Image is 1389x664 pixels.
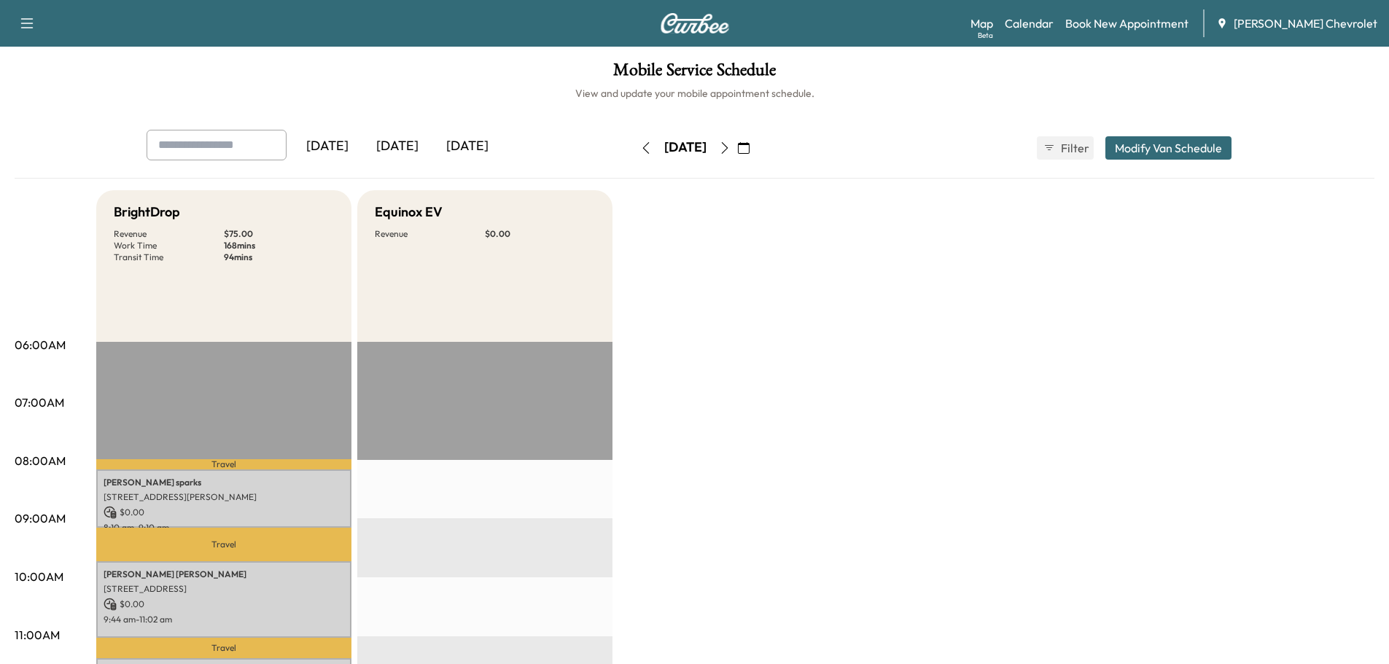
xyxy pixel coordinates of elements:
[432,130,502,163] div: [DATE]
[96,528,351,561] p: Travel
[104,491,344,503] p: [STREET_ADDRESS][PERSON_NAME]
[1105,136,1232,160] button: Modify Van Schedule
[104,569,344,580] p: [PERSON_NAME] [PERSON_NAME]
[104,522,344,534] p: 8:10 am - 9:10 am
[15,626,60,644] p: 11:00AM
[292,130,362,163] div: [DATE]
[485,228,595,240] p: $ 0.00
[224,251,334,263] p: 94 mins
[15,394,64,411] p: 07:00AM
[15,452,66,469] p: 08:00AM
[970,15,993,32] a: MapBeta
[96,459,351,469] p: Travel
[660,13,730,34] img: Curbee Logo
[375,202,443,222] h5: Equinox EV
[114,202,180,222] h5: BrightDrop
[104,614,344,625] p: 9:44 am - 11:02 am
[1037,136,1094,160] button: Filter
[1061,139,1087,157] span: Filter
[664,138,707,157] div: [DATE]
[104,477,344,488] p: [PERSON_NAME] sparks
[978,30,993,41] div: Beta
[1005,15,1054,32] a: Calendar
[1234,15,1377,32] span: [PERSON_NAME] Chevrolet
[15,336,66,354] p: 06:00AM
[362,130,432,163] div: [DATE]
[104,506,344,519] p: $ 0.00
[114,228,224,240] p: Revenue
[15,86,1374,101] h6: View and update your mobile appointment schedule.
[15,509,66,527] p: 09:00AM
[114,240,224,251] p: Work Time
[375,228,485,240] p: Revenue
[104,598,344,611] p: $ 0.00
[96,638,351,658] p: Travel
[114,251,224,263] p: Transit Time
[224,228,334,240] p: $ 75.00
[224,240,334,251] p: 168 mins
[1065,15,1188,32] a: Book New Appointment
[15,61,1374,86] h1: Mobile Service Schedule
[15,568,63,585] p: 10:00AM
[104,583,344,595] p: [STREET_ADDRESS]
